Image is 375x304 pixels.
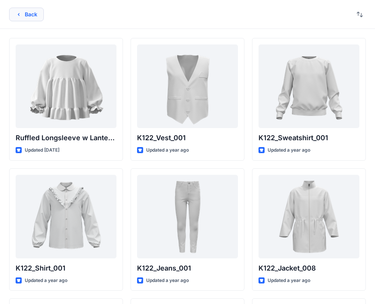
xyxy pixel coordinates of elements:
[137,175,238,258] a: K122_Jeans_001
[16,44,116,128] a: Ruffled Longsleeve w Lantern Sleeve
[137,263,238,274] p: K122_Jeans_001
[25,277,67,285] p: Updated a year ago
[137,44,238,128] a: K122_Vest_001
[25,146,59,154] p: Updated [DATE]
[9,8,44,21] button: Back
[268,146,310,154] p: Updated a year ago
[16,175,116,258] a: K122_Shirt_001
[268,277,310,285] p: Updated a year ago
[259,175,359,258] a: K122_Jacket_008
[146,146,189,154] p: Updated a year ago
[259,263,359,274] p: K122_Jacket_008
[259,133,359,143] p: K122_Sweatshirt_001
[137,133,238,143] p: K122_Vest_001
[146,277,189,285] p: Updated a year ago
[16,263,116,274] p: K122_Shirt_001
[259,44,359,128] a: K122_Sweatshirt_001
[16,133,116,143] p: Ruffled Longsleeve w Lantern Sleeve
